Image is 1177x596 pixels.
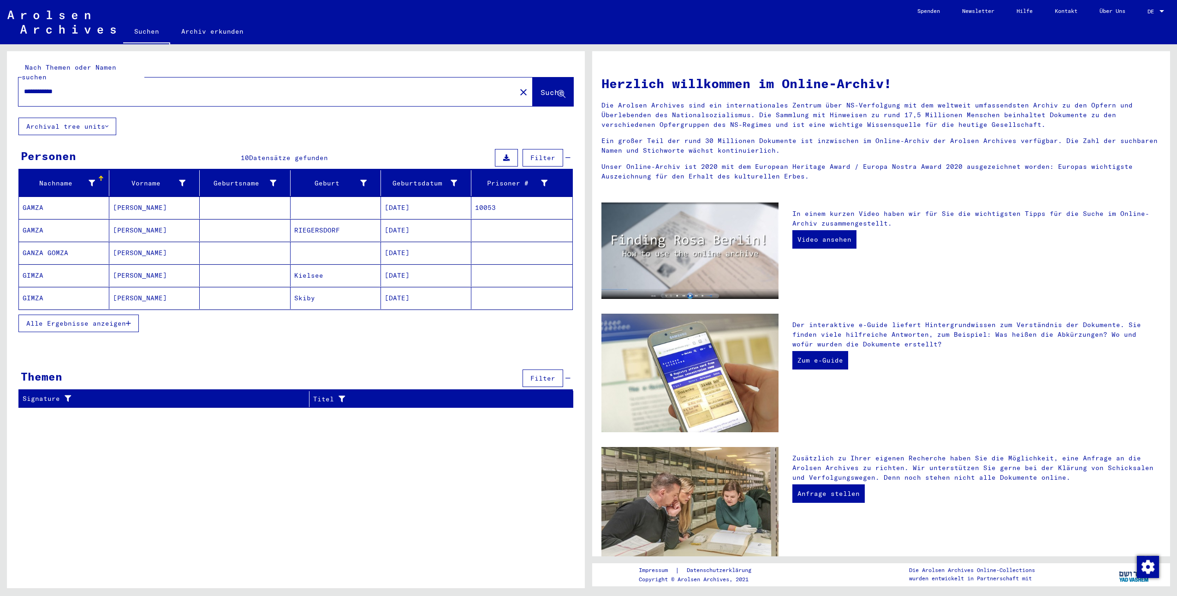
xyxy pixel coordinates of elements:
[23,392,309,406] div: Signature
[792,230,856,249] a: Video ansehen
[471,197,572,219] mat-cell: 10053
[19,287,109,309] mat-cell: GIMZA
[19,219,109,241] mat-cell: GAMZA
[909,574,1035,583] p: wurden entwickelt in Partnerschaft mit
[313,392,562,406] div: Titel
[639,566,675,575] a: Impressum
[19,170,109,196] mat-header-cell: Nachname
[523,149,563,167] button: Filter
[381,219,471,241] mat-cell: [DATE]
[792,320,1161,349] p: Der interaktive e-Guide liefert Hintergrundwissen zum Verständnis der Dokumente. Sie finden viele...
[19,242,109,264] mat-cell: GANZA GOMZA
[381,242,471,264] mat-cell: [DATE]
[109,170,200,196] mat-header-cell: Vorname
[22,63,116,81] mat-label: Nach Themen oder Namen suchen
[170,20,255,42] a: Archiv erkunden
[381,197,471,219] mat-cell: [DATE]
[249,154,328,162] span: Datensätze gefunden
[679,566,762,575] a: Datenschutzerklärung
[109,219,200,241] mat-cell: [PERSON_NAME]
[313,394,550,404] div: Titel
[792,453,1161,483] p: Zusätzlich zu Ihrer eigenen Recherche haben Sie die Möglichkeit, eine Anfrage an die Arolsen Arch...
[26,319,126,328] span: Alle Ergebnisse anzeigen
[113,179,185,188] div: Vorname
[203,176,290,191] div: Geburtsname
[530,374,555,382] span: Filter
[475,179,547,188] div: Prisoner #
[601,74,1161,93] h1: Herzlich willkommen im Online-Archiv!
[109,242,200,264] mat-cell: [PERSON_NAME]
[385,176,471,191] div: Geburtsdatum
[514,83,533,101] button: Clear
[18,118,116,135] button: Archival tree units
[601,162,1161,181] p: Unser Online-Archiv ist 2020 mit dem European Heritage Award / Europa Nostra Award 2020 ausgezeic...
[291,287,381,309] mat-cell: Skiby
[19,197,109,219] mat-cell: GAMZA
[291,219,381,241] mat-cell: RIEGERSDORF
[385,179,457,188] div: Geburtsdatum
[523,370,563,387] button: Filter
[113,176,199,191] div: Vorname
[381,287,471,309] mat-cell: [DATE]
[109,197,200,219] mat-cell: [PERSON_NAME]
[530,154,555,162] span: Filter
[533,77,573,106] button: Suche
[601,101,1161,130] p: Die Arolsen Archives sind ein internationales Zentrum über NS-Verfolgung mit dem weltweit umfasse...
[291,264,381,286] mat-cell: Kielsee
[471,170,572,196] mat-header-cell: Prisoner #
[109,264,200,286] mat-cell: [PERSON_NAME]
[639,566,762,575] div: |
[21,148,76,164] div: Personen
[518,87,529,98] mat-icon: close
[601,447,779,566] img: inquiries.jpg
[18,315,139,332] button: Alle Ergebnisse anzeigen
[792,209,1161,228] p: In einem kurzen Video haben wir für Sie die wichtigsten Tipps für die Suche im Online-Archiv zusa...
[601,314,779,432] img: eguide.jpg
[7,11,116,34] img: Arolsen_neg.svg
[1147,8,1158,15] span: DE
[19,264,109,286] mat-cell: GIMZA
[21,368,62,385] div: Themen
[792,351,848,370] a: Zum e-Guide
[123,20,170,44] a: Suchen
[294,176,380,191] div: Geburt‏
[241,154,249,162] span: 10
[109,287,200,309] mat-cell: [PERSON_NAME]
[381,264,471,286] mat-cell: [DATE]
[291,170,381,196] mat-header-cell: Geburt‏
[909,566,1035,574] p: Die Arolsen Archives Online-Collections
[23,176,109,191] div: Nachname
[23,394,297,404] div: Signature
[1137,556,1159,578] img: Zustimmung ändern
[639,575,762,584] p: Copyright © Arolsen Archives, 2021
[475,176,561,191] div: Prisoner #
[792,484,865,503] a: Anfrage stellen
[601,203,779,299] img: video.jpg
[601,136,1161,155] p: Ein großer Teil der rund 30 Millionen Dokumente ist inzwischen im Online-Archiv der Arolsen Archi...
[200,170,290,196] mat-header-cell: Geburtsname
[203,179,276,188] div: Geburtsname
[294,179,367,188] div: Geburt‏
[23,179,95,188] div: Nachname
[381,170,471,196] mat-header-cell: Geburtsdatum
[541,88,564,97] span: Suche
[1117,563,1152,586] img: yv_logo.png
